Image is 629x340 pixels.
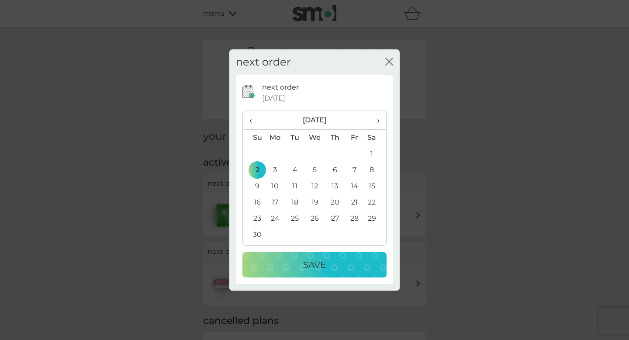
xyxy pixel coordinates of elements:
[364,162,386,178] td: 8
[243,162,265,178] td: 2
[345,178,364,194] td: 14
[265,194,285,211] td: 17
[243,178,265,194] td: 9
[243,227,265,243] td: 30
[345,129,364,146] th: Fr
[364,211,386,227] td: 29
[305,178,325,194] td: 12
[262,82,299,93] p: next order
[303,258,326,272] p: Save
[325,162,345,178] td: 6
[305,194,325,211] td: 19
[364,178,386,194] td: 15
[364,129,386,146] th: Sa
[249,111,259,129] span: ‹
[285,162,305,178] td: 4
[325,194,345,211] td: 20
[236,56,291,69] h2: next order
[285,194,305,211] td: 18
[285,211,305,227] td: 25
[242,252,387,278] button: Save
[243,129,265,146] th: Su
[265,211,285,227] td: 24
[265,162,285,178] td: 3
[325,178,345,194] td: 13
[364,146,386,162] td: 1
[243,211,265,227] td: 23
[305,162,325,178] td: 5
[325,129,345,146] th: Th
[285,178,305,194] td: 11
[371,111,380,129] span: ›
[305,211,325,227] td: 26
[285,129,305,146] th: Tu
[345,211,364,227] td: 28
[305,129,325,146] th: We
[325,211,345,227] td: 27
[265,178,285,194] td: 10
[265,129,285,146] th: Mo
[265,111,364,130] th: [DATE]
[364,194,386,211] td: 22
[385,58,393,67] button: close
[243,194,265,211] td: 16
[345,162,364,178] td: 7
[262,93,285,104] span: [DATE]
[345,194,364,211] td: 21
